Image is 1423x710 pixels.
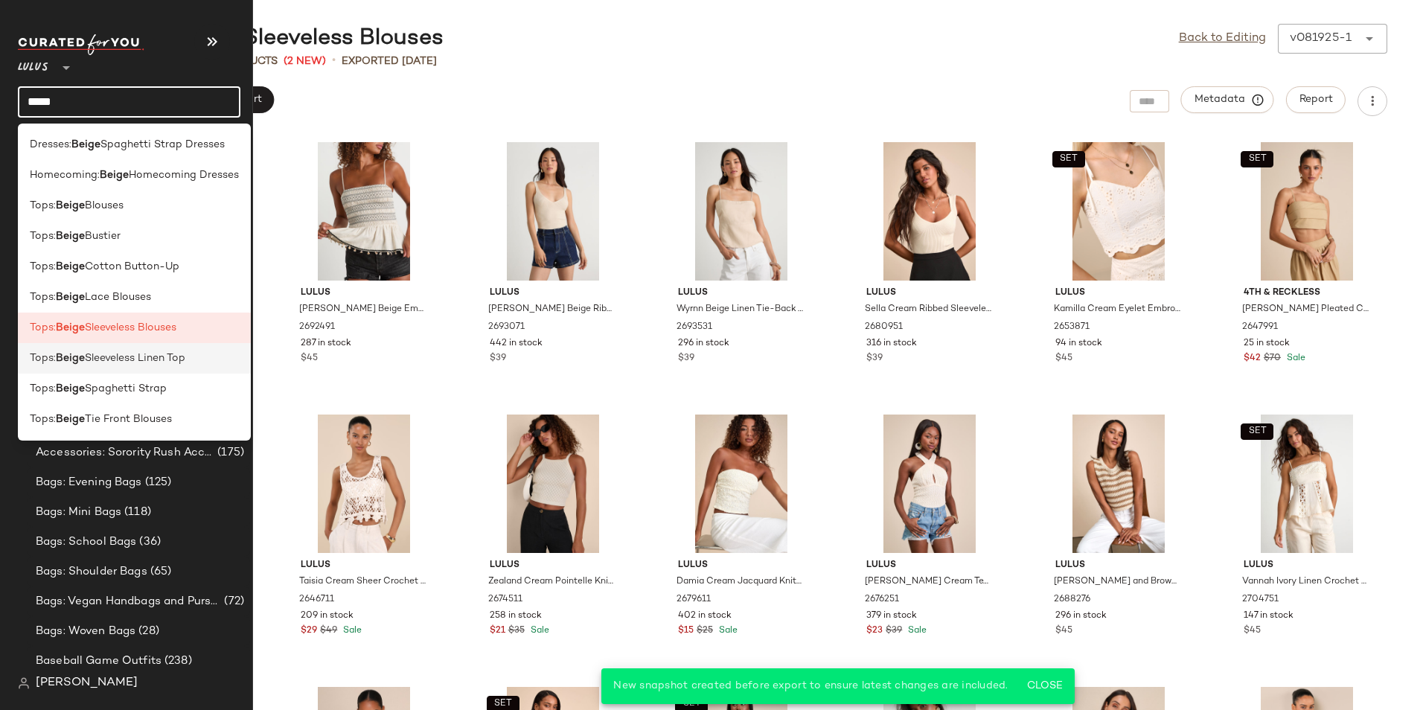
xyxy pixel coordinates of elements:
[30,137,71,153] span: Dresses:
[1242,303,1369,316] span: [PERSON_NAME] Pleated Cotton Cami Crop Top
[478,142,628,281] img: 2693071_02_front_2025-07-18.jpg
[1179,30,1266,48] a: Back to Editing
[36,444,214,461] span: Accessories: Sorority Rush Accessories
[135,623,159,640] span: (28)
[866,610,917,623] span: 379 in stock
[1241,151,1273,167] button: SET
[299,303,426,316] span: [PERSON_NAME] Beige Embroidered Seashell Peplum Top
[301,610,354,623] span: 209 in stock
[342,54,437,69] p: Exported [DATE]
[36,653,162,670] span: Baseball Game Outfits
[56,412,85,427] b: Beige
[1244,624,1261,638] span: $45
[678,559,805,572] span: Lulus
[100,167,129,183] b: Beige
[340,626,362,636] span: Sale
[1055,610,1107,623] span: 296 in stock
[36,504,121,521] span: Bags: Mini Bags
[1055,352,1072,365] span: $45
[1244,352,1261,365] span: $42
[866,559,993,572] span: Lulus
[214,444,244,461] span: (175)
[488,575,615,589] span: Zealand Cream Pointelle Knit Sweater Tank Top
[1232,415,1382,553] img: 2704751_01_hero_2025-07-21.jpg
[332,52,336,70] span: •
[865,321,903,334] span: 2680951
[289,415,439,553] img: 12764381_2646711.jpg
[36,593,221,610] span: Bags: Vegan Handbags and Purses
[18,51,48,77] span: Lulus
[1241,423,1273,440] button: SET
[18,34,144,55] img: cfy_white_logo.C9jOOHJF.svg
[678,352,694,365] span: $39
[493,699,512,709] span: SET
[36,623,135,640] span: Bags: Woven Bags
[678,610,732,623] span: 402 in stock
[1181,86,1274,113] button: Metadata
[299,321,335,334] span: 2692491
[30,320,56,336] span: Tops:
[30,412,56,427] span: Tops:
[30,167,100,183] span: Homecoming:
[1043,415,1194,553] img: 2688276_01_hero_2025-07-03.jpg
[95,24,444,54] div: Tops: Beige Sleeveless Blouses
[284,54,326,69] span: (2 New)
[490,352,506,365] span: $39
[1264,352,1281,365] span: $70
[1247,426,1266,437] span: SET
[1290,30,1352,48] div: v081925-1
[1026,680,1063,692] span: Close
[1052,151,1085,167] button: SET
[488,321,525,334] span: 2693071
[865,303,991,316] span: Sella Cream Ribbed Sleeveless Sweater Knit Bodysuit
[301,352,318,365] span: $45
[886,624,902,638] span: $39
[677,303,803,316] span: Wyrnn Beige Linen Tie-Back Tank Top
[678,624,694,638] span: $15
[1247,154,1266,164] span: SET
[85,228,121,244] span: Bustier
[1244,610,1294,623] span: 147 in stock
[1054,593,1090,607] span: 2688276
[56,290,85,305] b: Beige
[488,593,522,607] span: 2674511
[678,287,805,300] span: Lulus
[30,228,56,244] span: Tops:
[56,228,85,244] b: Beige
[56,351,85,366] b: Beige
[677,593,711,607] span: 2679611
[30,381,56,397] span: Tops:
[1059,154,1078,164] span: SET
[854,415,1005,553] img: 2676251_02_front_2025-06-27.jpg
[36,534,136,551] span: Bags: School Bags
[100,137,225,153] span: Spaghetti Strap Dresses
[121,504,151,521] span: (118)
[129,167,239,183] span: Homecoming Dresses
[299,575,426,589] span: Taisia Cream Sheer Crochet Knit Tank Top
[1054,575,1180,589] span: [PERSON_NAME] and Brown Striped Crop Sweater Tank Top
[682,699,700,709] span: SET
[1055,559,1182,572] span: Lulus
[1055,287,1182,300] span: Lulus
[613,680,1008,691] span: New snapshot created before export to ensure latest changes are included.
[490,610,542,623] span: 258 in stock
[136,534,161,551] span: (36)
[301,287,427,300] span: Lulus
[85,412,172,427] span: Tie Front Blouses
[716,626,738,636] span: Sale
[1054,321,1090,334] span: 2653871
[36,563,147,581] span: Bags: Shoulder Bags
[1244,287,1370,300] span: 4Th & Reckless
[1244,337,1290,351] span: 25 in stock
[162,653,192,670] span: (238)
[488,303,615,316] span: [PERSON_NAME] Beige Ribbed Low-Back Sleeveless Bodysuit
[56,320,85,336] b: Beige
[71,137,100,153] b: Beige
[30,351,56,366] span: Tops:
[85,320,176,336] span: Sleeveless Blouses
[1194,93,1261,106] span: Metadata
[865,575,991,589] span: [PERSON_NAME] Cream Textured Knit Cross-Front Bodysuit
[490,559,616,572] span: Lulus
[85,381,167,397] span: Spaghetti Strap
[866,352,883,365] span: $39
